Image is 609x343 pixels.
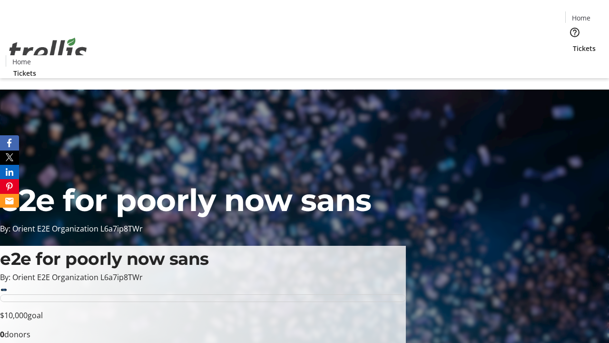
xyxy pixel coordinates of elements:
button: Cart [565,53,584,72]
span: Tickets [13,68,36,78]
span: Tickets [573,43,596,53]
a: Home [566,13,596,23]
img: Orient E2E Organization L6a7ip8TWr's Logo [6,27,90,75]
a: Tickets [565,43,603,53]
button: Help [565,23,584,42]
span: Home [12,57,31,67]
a: Home [6,57,37,67]
span: Home [572,13,590,23]
a: Tickets [6,68,44,78]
